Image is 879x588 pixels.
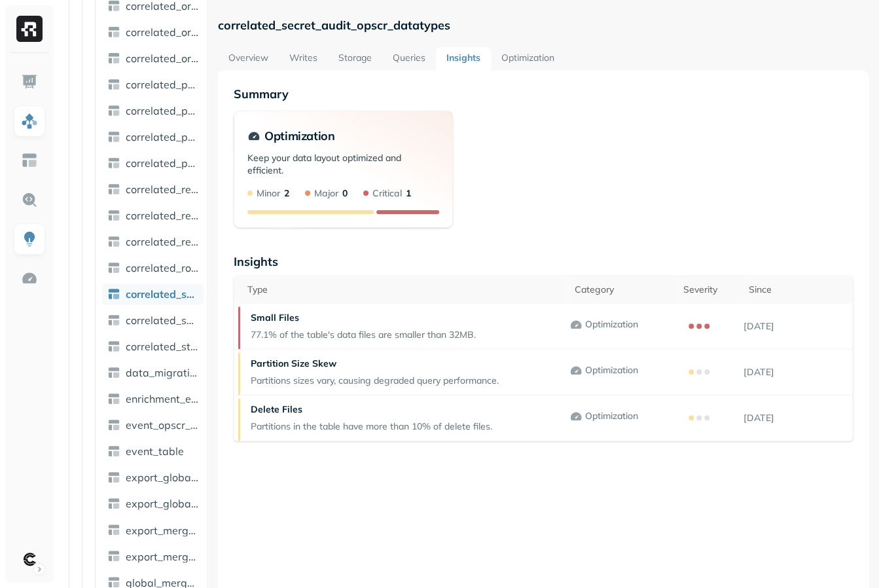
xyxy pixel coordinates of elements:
[102,257,204,278] a: correlated_role_tag
[279,47,328,71] a: Writes
[126,471,198,484] span: export_global_merged_merged_ip_details
[21,152,38,169] img: Asset Explorer
[247,152,439,187] p: Keep your data layout optimized and efficient.
[102,493,204,514] a: export_global_merged_merged_permission
[126,445,184,458] span: event_table
[102,519,204,540] a: export_merged_merged_ip_details
[107,314,120,327] img: table
[107,497,120,510] img: table
[107,340,120,353] img: table
[744,320,852,333] p: [DATE]
[126,261,198,274] span: correlated_role_tag
[126,418,198,432] span: event_opscr_table
[284,187,289,200] p: 2
[749,284,847,296] div: Since
[107,261,120,274] img: table
[107,549,120,562] img: table
[102,284,204,304] a: correlated_secret_audit_opscr_datatypes
[744,412,852,424] p: [DATE]
[372,187,402,200] p: Critical
[102,100,204,121] a: correlated_people_tag
[102,22,204,43] a: correlated_origin_storage
[107,235,120,248] img: table
[126,104,198,117] span: correlated_people_tag
[218,18,450,33] p: correlated_secret_audit_opscr_datatypes
[251,375,499,387] p: Partitions sizes vary, causing degraded query performance.
[21,230,38,248] img: Insights
[126,209,198,222] span: correlated_resource_storage
[107,104,120,117] img: table
[126,287,198,301] span: correlated_secret_audit_opscr_datatypes
[257,187,280,200] p: Minor
[251,312,476,324] p: Small Files
[20,550,39,568] img: Clutch
[107,78,120,91] img: table
[102,336,204,357] a: correlated_storage_tag
[251,358,499,370] p: Partition Size Skew
[585,410,638,422] p: Optimization
[102,205,204,226] a: correlated_resource_storage
[102,179,204,200] a: correlated_relations
[102,388,204,409] a: enrichment_enrichment
[218,47,279,71] a: Overview
[102,126,204,147] a: correlated_permission_storage
[328,47,382,71] a: Storage
[126,235,198,248] span: correlated_resource_tag
[107,418,120,432] img: table
[21,270,38,287] img: Optimization
[126,52,198,65] span: correlated_origin_tag
[234,86,853,101] p: Summary
[234,254,853,269] p: Insights
[436,47,491,71] a: Insights
[102,48,204,69] a: correlated_origin_tag
[585,318,638,331] p: Optimization
[126,314,198,327] span: correlated_secret_audit_permission
[126,549,198,562] span: export_merged_merged_used_permission
[102,231,204,252] a: correlated_resource_tag
[107,130,120,143] img: table
[585,364,638,377] p: Optimization
[107,471,120,484] img: table
[21,113,38,130] img: Assets
[126,497,198,510] span: export_global_merged_merged_permission
[102,414,204,435] a: event_opscr_table
[107,287,120,301] img: table
[342,187,348,200] p: 0
[247,284,564,296] div: Type
[126,130,198,143] span: correlated_permission_storage
[491,47,565,71] a: Optimization
[251,329,476,341] p: 77.1% of the table's data files are smaller than 32MB.
[21,191,38,208] img: Query Explorer
[102,74,204,95] a: correlated_people_storage
[16,16,43,42] img: Ryft
[107,209,120,222] img: table
[107,366,120,379] img: table
[126,26,198,39] span: correlated_origin_storage
[107,52,120,65] img: table
[126,366,198,379] span: data_migration_version
[107,523,120,536] img: table
[126,392,198,405] span: enrichment_enrichment
[126,156,198,170] span: correlated_permission_tag
[102,153,204,174] a: correlated_permission_tag
[102,362,204,383] a: data_migration_version
[251,403,492,416] p: Delete Files
[382,47,436,71] a: Queries
[102,467,204,488] a: export_global_merged_merged_ip_details
[251,420,492,433] p: Partitions in the table have more than 10% of delete files.
[107,392,120,405] img: table
[575,284,673,296] div: Category
[126,183,198,196] span: correlated_relations
[107,183,120,196] img: table
[744,366,852,378] p: [DATE]
[21,73,38,90] img: Dashboard
[683,284,738,296] div: Severity
[406,187,411,200] p: 1
[102,441,204,462] a: event_table
[102,310,204,331] a: correlated_secret_audit_permission
[107,156,120,170] img: table
[126,340,198,353] span: correlated_storage_tag
[264,128,334,143] p: Optimization
[102,545,204,566] a: export_merged_merged_used_permission
[314,187,338,200] p: Major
